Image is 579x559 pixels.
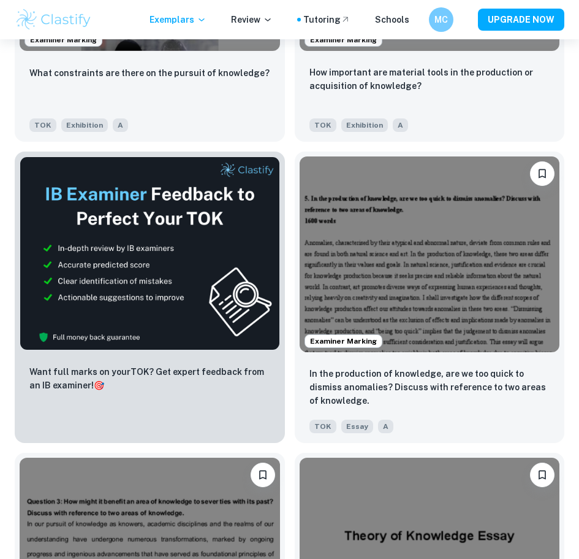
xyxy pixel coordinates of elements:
[478,9,564,31] button: UPGRADE NOW
[61,118,108,132] span: Exhibition
[375,13,409,26] a: Schools
[94,380,104,390] span: 🎯
[309,118,336,132] span: TOK
[309,66,550,93] p: How important are material tools in the production or acquisition of knowledge?
[15,152,285,442] a: ThumbnailWant full marks on yourTOK? Get expert feedback from an IB examiner!
[309,420,336,433] span: TOK
[305,34,382,45] span: Examiner Marking
[530,463,554,487] button: Bookmark
[25,34,102,45] span: Examiner Marking
[29,118,56,132] span: TOK
[429,7,453,32] button: MC
[15,7,93,32] img: Clastify logo
[378,420,393,433] span: A
[434,13,448,26] h6: MC
[303,13,350,26] a: Tutoring
[393,118,408,132] span: A
[341,420,373,433] span: Essay
[149,13,206,26] p: Exemplars
[341,118,388,132] span: Exhibition
[29,365,270,392] p: Want full marks on your TOK ? Get expert feedback from an IB examiner!
[113,118,128,132] span: A
[20,156,280,350] img: Thumbnail
[231,13,273,26] p: Review
[309,367,550,407] p: In the production of knowledge, are we too quick to dismiss anomalies? Discuss with reference to ...
[295,152,565,442] a: Examiner MarkingBookmarkIn the production of knowledge, are we too quick to dismiss anomalies? Di...
[530,161,554,186] button: Bookmark
[305,336,382,347] span: Examiner Marking
[29,66,270,80] p: What constraints are there on the pursuit of knowledge?
[251,463,275,487] button: Bookmark
[300,156,560,352] img: TOK Essay example thumbnail: In the production of knowledge, are we t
